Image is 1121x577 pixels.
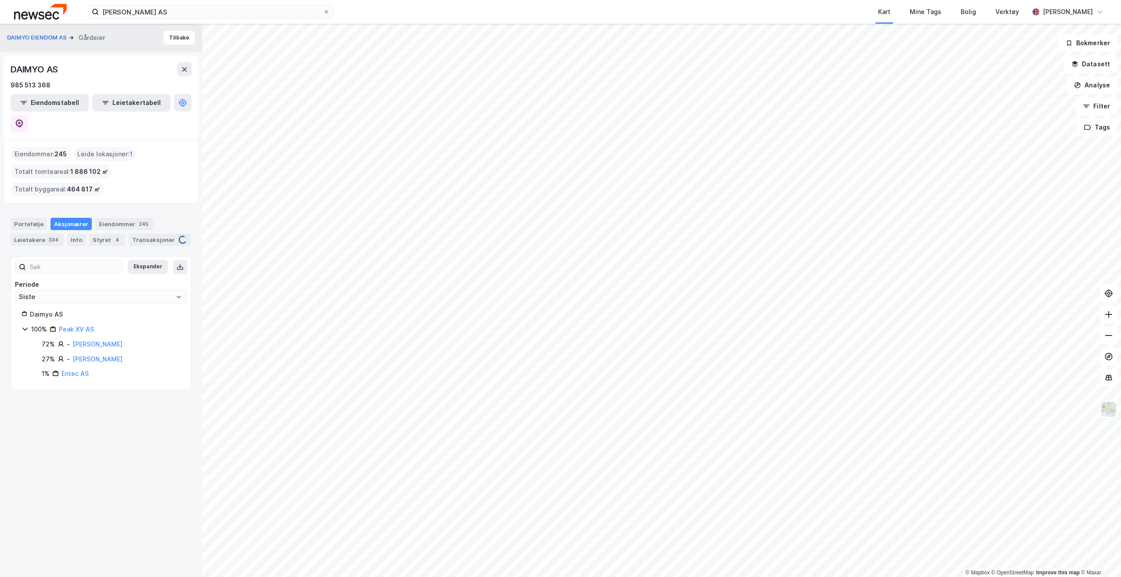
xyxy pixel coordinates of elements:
[1064,55,1117,73] button: Datasett
[178,235,187,244] img: spinner.a6d8c91a73a9ac5275cf975e30b51cfb.svg
[67,354,70,364] div: -
[51,218,92,230] div: Aksjonærer
[26,260,122,274] input: Søk
[961,7,976,17] div: Bolig
[54,149,67,159] span: 245
[113,235,122,244] div: 4
[11,147,70,161] div: Eiendommer :
[42,354,55,364] div: 27%
[1058,34,1117,52] button: Bokmerker
[7,33,69,42] button: DAIMYO EIENDOM AS
[11,80,51,90] div: 985 513 368
[11,182,104,196] div: Totalt byggareal :
[966,570,990,576] a: Mapbox
[128,260,168,274] button: Ekspander
[11,218,47,230] div: Portefølje
[130,149,133,159] span: 1
[42,339,55,350] div: 72%
[137,220,150,228] div: 245
[67,184,100,195] span: 464 817 ㎡
[1100,401,1117,418] img: Z
[72,355,123,363] a: [PERSON_NAME]
[79,32,105,43] div: Gårdeier
[70,166,108,177] span: 1 886 102 ㎡
[14,4,67,19] img: newsec-logo.f6e21ccffca1b3a03d2d.png
[15,279,187,290] div: Periode
[910,7,941,17] div: Mine Tags
[11,234,64,246] div: Leietakere
[47,235,60,244] div: 334
[1077,535,1121,577] iframe: Chat Widget
[72,340,123,348] a: [PERSON_NAME]
[175,293,182,300] button: Open
[11,62,60,76] div: DAIMYO AS
[11,94,89,112] button: Eiendomstabell
[95,218,154,230] div: Eiendommer
[995,7,1019,17] div: Verktøy
[129,234,191,246] div: Transaksjoner
[15,290,187,303] input: ClearOpen
[30,309,181,320] div: Daimyo AS
[67,339,70,350] div: -
[1077,119,1117,136] button: Tags
[878,7,890,17] div: Kart
[1036,570,1080,576] a: Improve this map
[67,234,86,246] div: Info
[163,31,195,45] button: Tilbake
[31,324,47,335] div: 100%
[59,325,94,333] a: Peak XV AS
[61,370,89,377] a: Entec AS
[42,368,50,379] div: 1%
[1077,535,1121,577] div: Kontrollprogram for chat
[1067,76,1117,94] button: Analyse
[99,5,323,18] input: Søk på adresse, matrikkel, gårdeiere, leietakere eller personer
[74,147,136,161] div: Leide lokasjoner :
[1043,7,1093,17] div: [PERSON_NAME]
[92,94,170,112] button: Leietakertabell
[89,234,125,246] div: Styret
[11,165,112,179] div: Totalt tomteareal :
[991,570,1034,576] a: OpenStreetMap
[1075,97,1117,115] button: Filter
